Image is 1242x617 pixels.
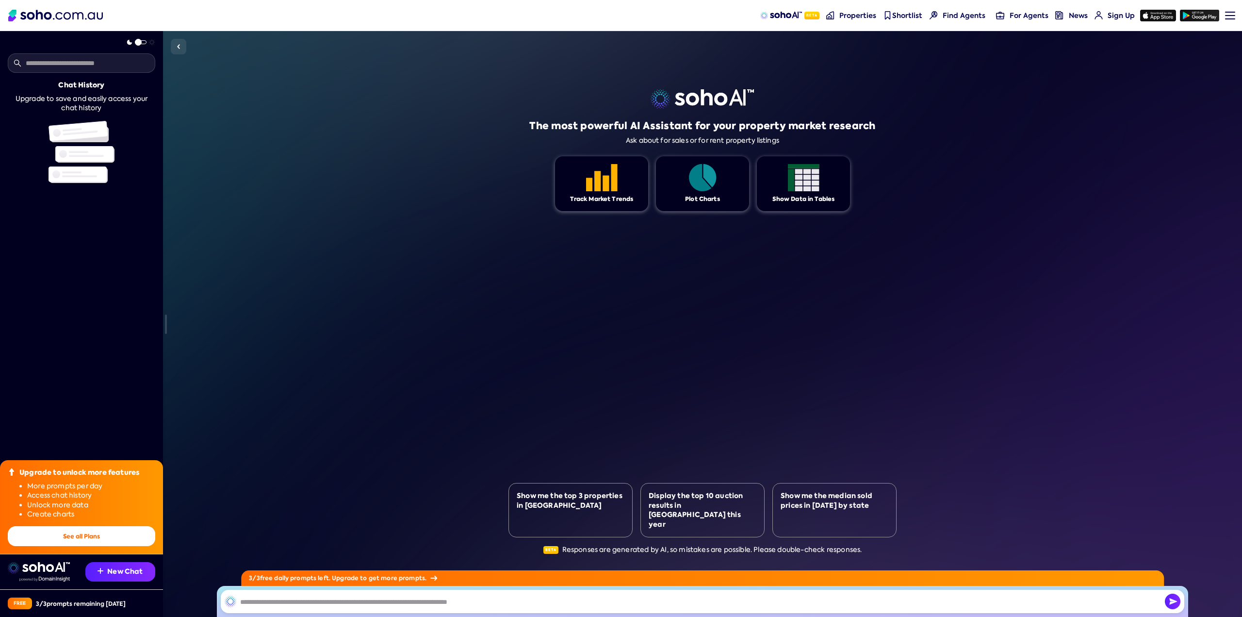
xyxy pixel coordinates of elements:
img: Sidebar toggle icon [173,41,184,52]
div: Chat History [58,81,104,90]
img: Data provided by Domain Insight [19,577,70,582]
img: google-play icon [1180,10,1219,21]
img: Send icon [1165,594,1180,609]
img: Recommendation icon [98,568,103,574]
li: Access chat history [27,491,155,500]
div: Upgrade to unlock more features [19,468,139,478]
div: Display the top 10 auction results in [GEOGRAPHIC_DATA] this year [649,491,756,529]
img: for-agents-nav icon [996,11,1004,19]
img: Arrow icon [430,576,437,581]
div: Track Market Trends [570,195,634,203]
div: 3 / 3 prompts remaining [DATE] [36,600,126,608]
span: Shortlist [892,11,922,20]
div: Upgrade to save and easily access your chat history [8,94,155,113]
li: Create charts [27,510,155,519]
span: Properties [839,11,876,20]
button: See all Plans [8,526,155,546]
img: Soho Logo [8,10,103,21]
img: app-store icon [1140,10,1176,21]
img: Feature 1 icon [687,164,719,191]
div: Show me the median sold prices in [DATE] by state [781,491,888,510]
img: shortlist-nav icon [883,11,892,19]
span: Beta [804,12,819,19]
div: Plot Charts [685,195,720,203]
img: SohoAI logo black [225,596,236,607]
span: Find Agents [943,11,985,20]
img: properties-nav icon [826,11,834,19]
div: Ask about for sales or for rent property listings [626,136,779,145]
span: For Agents [1010,11,1048,20]
li: More prompts per day [27,482,155,491]
div: 3 / 3 free daily prompts left. Upgrade to get more prompts. [241,570,1164,586]
span: Beta [543,546,558,554]
img: Feature 1 icon [788,164,819,191]
div: Show me the top 3 properties in [GEOGRAPHIC_DATA] [517,491,624,510]
div: Responses are generated by AI, so mistakes are possible. Please double-check responses. [543,545,862,555]
div: Free [8,598,32,609]
button: Send [1165,594,1180,609]
li: Unlock more data [27,500,155,510]
div: Show Data in Tables [772,195,835,203]
img: sohoAI logo [760,12,801,19]
img: Chat history illustration [49,121,114,183]
img: Feature 1 icon [586,164,618,191]
img: sohoai logo [651,89,754,109]
img: Upgrade icon [8,468,16,476]
span: News [1069,11,1088,20]
button: New Chat [85,562,155,582]
img: sohoai logo [8,562,70,574]
img: Find agents icon [930,11,938,19]
img: news-nav icon [1055,11,1063,19]
span: Sign Up [1108,11,1135,20]
img: for-agents-nav icon [1095,11,1103,19]
h1: The most powerful AI Assistant for your property market research [529,119,875,133]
